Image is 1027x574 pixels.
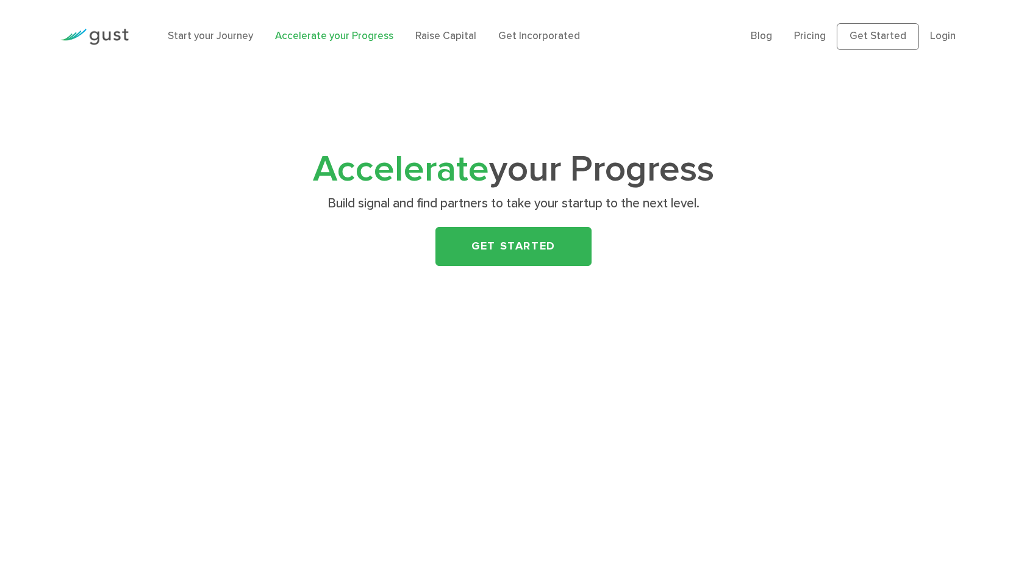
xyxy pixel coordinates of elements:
a: Get Incorporated [498,30,580,42]
a: Blog [751,30,772,42]
a: Accelerate your Progress [275,30,393,42]
img: Gust Logo [60,29,129,45]
a: Get Started [435,227,592,266]
a: Start your Journey [168,30,253,42]
p: Build signal and find partners to take your startup to the next level. [277,195,750,212]
span: Accelerate [313,148,489,191]
a: Get Started [837,23,919,50]
a: Login [930,30,956,42]
a: Raise Capital [415,30,476,42]
a: Pricing [794,30,826,42]
h1: your Progress [273,153,754,187]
